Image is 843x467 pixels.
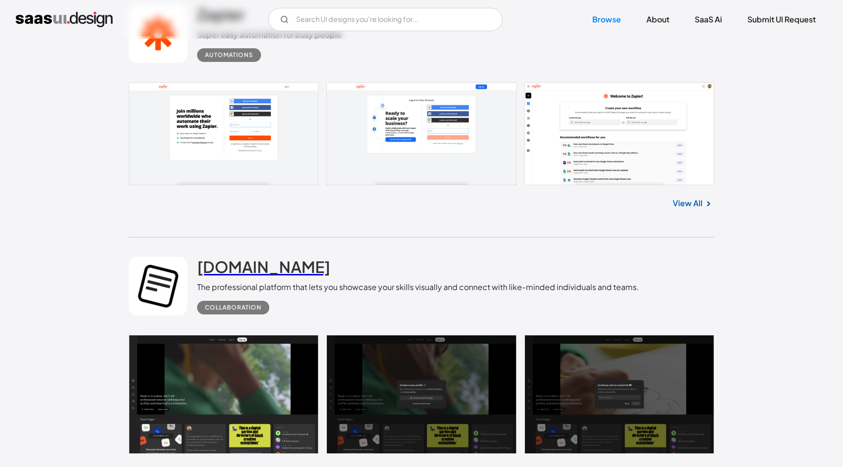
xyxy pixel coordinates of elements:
[635,9,681,30] a: About
[268,8,502,31] input: Search UI designs you're looking for...
[683,9,734,30] a: SaaS Ai
[205,302,261,313] div: Collaboration
[673,197,702,209] a: View All
[16,12,113,27] a: home
[197,257,330,276] h2: [DOMAIN_NAME]
[736,9,827,30] a: Submit UI Request
[197,257,330,281] a: [DOMAIN_NAME]
[268,8,502,31] form: Email Form
[197,281,639,293] div: The professional platform that lets you showcase your skills visually and connect with like-minde...
[205,49,253,61] div: Automations
[581,9,633,30] a: Browse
